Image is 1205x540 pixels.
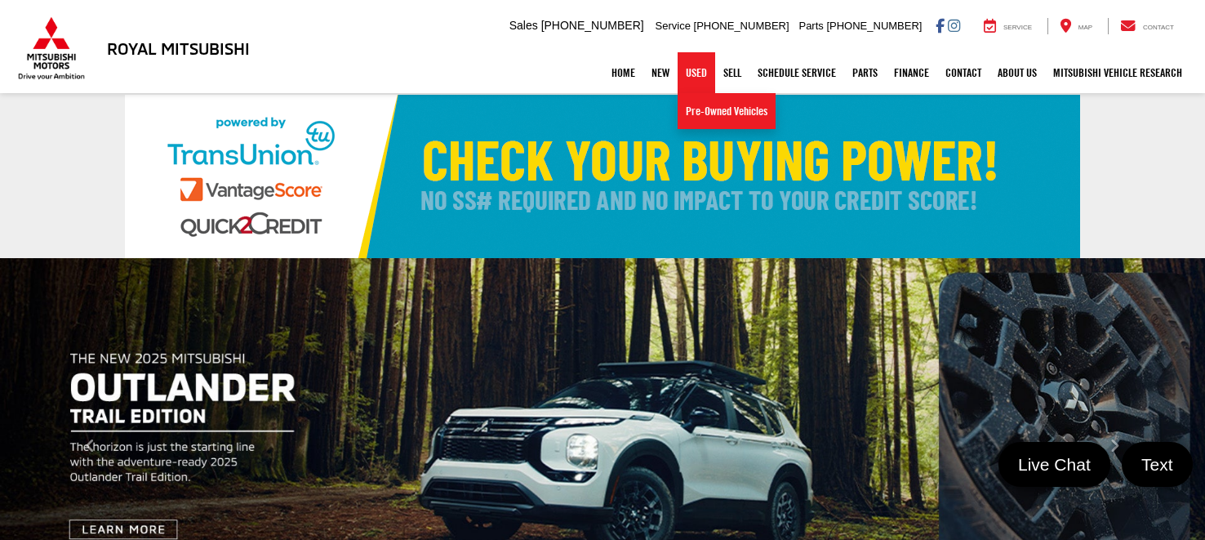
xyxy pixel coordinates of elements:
a: Contact [937,52,989,93]
a: About Us [989,52,1045,93]
a: Mitsubishi Vehicle Research [1045,52,1190,93]
a: Home [603,52,643,93]
span: Text [1133,453,1181,475]
span: Contact [1143,24,1174,31]
span: Service [656,20,691,32]
span: Service [1003,24,1032,31]
span: [PHONE_NUMBER] [694,20,789,32]
a: Facebook: Click to visit our Facebook page [936,19,945,32]
span: Map [1078,24,1092,31]
a: Sell [715,52,749,93]
span: Sales [509,19,538,32]
h3: Royal Mitsubishi [107,39,250,57]
a: Live Chat [998,442,1110,487]
a: Used [678,52,715,93]
a: Service [972,18,1044,34]
a: Contact [1108,18,1186,34]
img: Mitsubishi [15,16,88,80]
a: New [643,52,678,93]
span: Live Chat [1010,453,1099,475]
span: Parts [798,20,823,32]
span: [PHONE_NUMBER] [541,19,644,32]
a: Schedule Service: Opens in a new tab [749,52,844,93]
a: Text [1122,442,1193,487]
span: [PHONE_NUMBER] [826,20,922,32]
a: Pre-Owned Vehicles [678,93,776,129]
a: Parts: Opens in a new tab [844,52,886,93]
a: Finance [886,52,937,93]
a: Map [1047,18,1105,34]
a: Instagram: Click to visit our Instagram page [948,19,960,32]
img: Check Your Buying Power [125,95,1080,258]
